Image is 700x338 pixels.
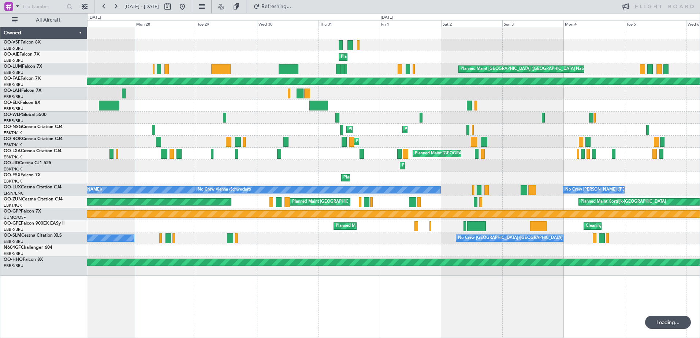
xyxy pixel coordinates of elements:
[415,148,547,159] div: Planned Maint [GEOGRAPHIC_DATA] ([GEOGRAPHIC_DATA] National)
[4,76,41,81] a: OO-FAEFalcon 7X
[250,1,294,12] button: Refreshing...
[4,233,21,238] span: OO-SLM
[4,89,41,93] a: OO-LAHFalcon 7X
[4,258,43,262] a: OO-HHOFalcon 8X
[292,196,425,207] div: Planned Maint [GEOGRAPHIC_DATA] ([GEOGRAPHIC_DATA] National)
[4,142,22,148] a: EBKT/KJK
[196,20,257,27] div: Tue 29
[441,20,502,27] div: Sat 2
[257,20,318,27] div: Wed 30
[4,64,42,69] a: OO-LUMFalcon 7X
[4,76,21,81] span: OO-FAE
[4,113,46,117] a: OO-WLPGlobal 5500
[502,20,563,27] div: Sun 3
[4,185,62,189] a: OO-LUXCessna Citation CJ4
[89,15,101,21] div: [DATE]
[135,20,196,27] div: Mon 28
[625,20,686,27] div: Tue 5
[405,124,490,135] div: Planned Maint Kortrijk-[GEOGRAPHIC_DATA]
[22,1,64,12] input: Trip Number
[4,161,51,165] a: OO-JIDCessna CJ1 525
[349,124,434,135] div: Planned Maint Kortrijk-[GEOGRAPHIC_DATA]
[461,64,593,75] div: Planned Maint [GEOGRAPHIC_DATA] ([GEOGRAPHIC_DATA] National)
[4,113,22,117] span: OO-WLP
[4,94,23,99] a: EBBR/BRU
[341,52,473,63] div: Planned Maint [GEOGRAPHIC_DATA] ([GEOGRAPHIC_DATA] National)
[581,196,666,207] div: Planned Maint Kortrijk-[GEOGRAPHIC_DATA]
[402,160,487,171] div: Planned Maint Kortrijk-[GEOGRAPHIC_DATA]
[4,227,23,232] a: EBBR/BRU
[4,70,23,75] a: EBBR/BRU
[336,221,468,232] div: Planned Maint [GEOGRAPHIC_DATA] ([GEOGRAPHIC_DATA] National)
[380,20,441,27] div: Fri 1
[4,209,21,214] span: OO-GPP
[645,316,691,329] div: Loading...
[4,215,26,220] a: UUMO/OSF
[4,245,52,250] a: N604GFChallenger 604
[4,137,22,141] span: OO-ROK
[4,161,19,165] span: OO-JID
[4,52,19,57] span: OO-AIE
[4,197,22,202] span: OO-ZUN
[4,89,21,93] span: OO-LAH
[565,184,653,195] div: No Crew [PERSON_NAME] ([PERSON_NAME])
[4,221,21,226] span: OO-GPE
[4,101,20,105] span: OO-ELK
[343,172,429,183] div: Planned Maint Kortrijk-[GEOGRAPHIC_DATA]
[4,185,21,189] span: OO-LUX
[4,82,23,87] a: EBBR/BRU
[8,14,79,26] button: All Aircraft
[4,130,22,136] a: EBKT/KJK
[4,233,62,238] a: OO-SLMCessna Citation XLS
[4,197,63,202] a: OO-ZUNCessna Citation CJ4
[4,137,63,141] a: OO-ROKCessna Citation CJ4
[73,20,134,27] div: Sun 27
[124,3,159,10] span: [DATE] - [DATE]
[4,245,21,250] span: N604GF
[4,251,23,256] a: EBBR/BRU
[19,18,77,23] span: All Aircraft
[4,101,40,105] a: OO-ELKFalcon 8X
[4,154,22,160] a: EBKT/KJK
[198,184,251,195] div: No Crew Vienna (Schwechat)
[4,46,23,51] a: EBBR/BRU
[4,149,62,153] a: OO-LXACessna Citation CJ4
[4,258,23,262] span: OO-HHO
[4,52,40,57] a: OO-AIEFalcon 7X
[4,239,23,244] a: EBBR/BRU
[4,149,21,153] span: OO-LXA
[4,40,21,45] span: OO-VSF
[4,221,64,226] a: OO-GPEFalcon 900EX EASy II
[4,118,23,124] a: EBBR/BRU
[4,106,23,112] a: EBBR/BRU
[4,203,22,208] a: EBKT/KJK
[4,179,22,184] a: EBKT/KJK
[4,173,21,177] span: OO-FSX
[563,20,625,27] div: Mon 4
[4,209,41,214] a: OO-GPPFalcon 7X
[261,4,292,9] span: Refreshing...
[4,125,63,129] a: OO-NSGCessna Citation CJ4
[4,125,22,129] span: OO-NSG
[4,40,41,45] a: OO-VSFFalcon 8X
[4,58,23,63] a: EBBR/BRU
[381,15,393,21] div: [DATE]
[4,191,24,196] a: LFSN/ENC
[4,173,41,177] a: OO-FSXFalcon 7X
[4,166,22,172] a: EBKT/KJK
[4,263,23,268] a: EBBR/BRU
[4,64,22,69] span: OO-LUM
[356,136,441,147] div: Planned Maint Kortrijk-[GEOGRAPHIC_DATA]
[458,233,581,244] div: No Crew [GEOGRAPHIC_DATA] ([GEOGRAPHIC_DATA] National)
[319,20,380,27] div: Thu 31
